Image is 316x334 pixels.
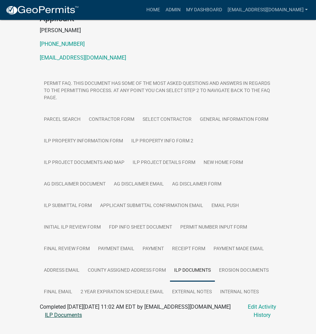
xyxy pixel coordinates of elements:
a: ILP Property Information Form [40,130,127,152]
a: Initial ILP Review Form [40,217,105,239]
a: Final Review Form [40,238,94,260]
a: Erosion Documents [215,260,273,282]
a: Applicant Submittal Confirmation Email [96,195,207,217]
a: Edit Activity [248,303,276,311]
a: Ag Disclaimer Form [168,174,226,195]
a: Receipt Form [168,238,209,260]
p: [PERSON_NAME] [40,26,276,35]
span: Completed [DATE][DATE] 11:02 AM EDT by [EMAIL_ADDRESS][DOMAIN_NAME] [40,304,231,310]
a: County Assigned Address Form [84,260,170,282]
a: ILP Property Info Form 2 [127,130,197,152]
a: Contractor Form [85,109,138,131]
a: General Information Form [196,109,272,131]
a: External Notes [168,281,216,303]
a: Permit FAQ. This document has some of the most asked questions and answers in regards to the perm... [40,73,276,109]
a: My Dashboard [183,3,225,16]
a: Email Push [207,195,243,217]
a: ILP Documents [170,260,215,282]
a: Ag Disclaimer Email [110,174,168,195]
a: [EMAIL_ADDRESS][DOMAIN_NAME] [40,54,126,61]
a: Permit Number Input Form [176,217,251,239]
a: New Home Form [199,152,247,174]
a: FDP INFO Sheet Document [105,217,176,239]
a: Final Email [40,281,76,303]
a: Parcel search [40,109,85,131]
a: Internal Notes [216,281,263,303]
a: ILP Documents [45,312,82,318]
a: Payment Made Email [209,238,268,260]
a: [EMAIL_ADDRESS][DOMAIN_NAME] [225,3,311,16]
a: 2 Year Expiration Schedule Email [76,281,168,303]
a: Home [144,3,163,16]
a: Payment [138,238,168,260]
a: Ag Disclaimer Document [40,174,110,195]
a: ILP Project Documents and Map [40,152,129,174]
a: History [254,311,271,319]
a: Payment Email [94,238,138,260]
a: Select contractor [138,109,196,131]
a: Admin [163,3,183,16]
a: [PHONE_NUMBER] [40,41,85,47]
a: Address Email [40,260,84,282]
a: ILP Submittal Form [40,195,96,217]
a: ILP Project Details Form [129,152,199,174]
